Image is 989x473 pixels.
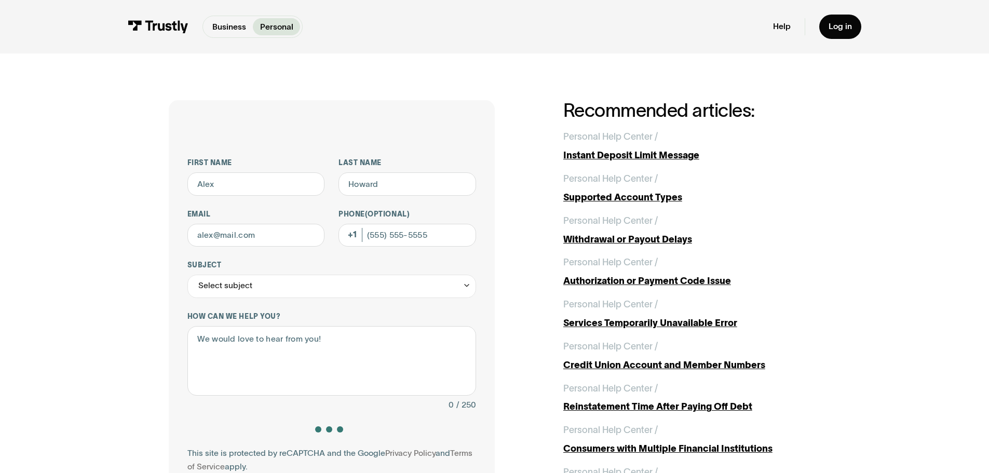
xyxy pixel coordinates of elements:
div: Services Temporarily Unavailable Error [563,316,821,330]
label: How can we help you? [187,312,476,321]
a: Personal [253,18,300,35]
label: Subject [187,261,476,270]
input: Howard [338,172,476,196]
a: Log in [819,15,861,39]
a: Personal Help Center /Consumers with Multiple Financial Institutions [563,423,821,456]
a: Personal Help Center /Reinstatement Time After Paying Off Debt [563,382,821,414]
div: Personal Help Center / [563,298,658,312]
div: Authorization or Payment Code Issue [563,274,821,288]
div: Select subject [198,279,252,293]
a: Personal Help Center /Authorization or Payment Code Issue [563,255,821,288]
a: Privacy Policy [385,449,436,457]
input: alex@mail.com [187,224,325,247]
div: Personal Help Center / [563,423,658,437]
img: Trustly Logo [128,20,188,33]
label: Email [187,210,325,219]
div: Reinstatement Time After Paying Off Debt [563,400,821,414]
div: Personal Help Center / [563,214,658,228]
a: Personal Help Center /Instant Deposit Limit Message [563,130,821,163]
a: Personal Help Center /Supported Account Types [563,172,821,205]
a: Personal Help Center /Withdrawal or Payout Delays [563,214,821,247]
div: Log in [829,21,852,32]
div: Personal Help Center / [563,255,658,269]
div: 0 [449,398,454,412]
div: Personal Help Center / [563,130,658,144]
a: Business [205,18,253,35]
div: Personal Help Center / [563,172,658,186]
label: Phone [338,210,476,219]
div: Credit Union Account and Member Numbers [563,358,821,372]
div: Instant Deposit Limit Message [563,148,821,163]
h2: Recommended articles: [563,100,821,120]
span: (Optional) [365,210,410,218]
input: Alex [187,172,325,196]
label: Last name [338,158,476,168]
label: First name [187,158,325,168]
a: Personal Help Center /Services Temporarily Unavailable Error [563,298,821,330]
div: Consumers with Multiple Financial Institutions [563,442,821,456]
p: Business [212,21,246,33]
div: Supported Account Types [563,191,821,205]
input: (555) 555-5555 [338,224,476,247]
a: Help [773,21,791,32]
div: / 250 [456,398,476,412]
a: Personal Help Center /Credit Union Account and Member Numbers [563,340,821,372]
div: Personal Help Center / [563,340,658,354]
div: Personal Help Center / [563,382,658,396]
div: Withdrawal or Payout Delays [563,233,821,247]
p: Personal [260,21,293,33]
